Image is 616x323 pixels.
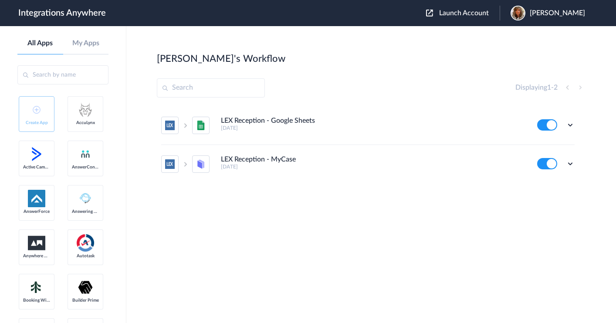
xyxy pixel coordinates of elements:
[426,10,433,17] img: launch-acct-icon.svg
[426,9,500,17] button: Launch Account
[23,165,50,170] span: Active Campaign
[530,9,585,17] span: [PERSON_NAME]
[72,165,99,170] span: AnswerConnect
[157,53,285,64] h2: [PERSON_NAME]'s Workflow
[547,84,551,91] span: 1
[23,298,50,303] span: Booking Widget
[77,101,94,118] img: acculynx-logo.svg
[72,298,99,303] span: Builder Prime
[80,149,91,159] img: answerconnect-logo.svg
[33,106,41,114] img: add-icon.svg
[221,125,525,131] h5: [DATE]
[28,190,45,207] img: af-app-logo.svg
[17,39,63,47] a: All Apps
[221,155,296,164] h4: LEX Reception - MyCase
[28,145,45,163] img: active-campaign-logo.svg
[77,190,94,207] img: Answering_service.png
[157,78,265,98] input: Search
[23,253,50,259] span: Anywhere Works
[515,84,558,92] h4: Displaying -
[221,117,315,125] h4: LEX Reception - Google Sheets
[23,209,50,214] span: AnswerForce
[72,120,99,125] span: AccuLynx
[23,120,50,125] span: Create App
[439,10,489,17] span: Launch Account
[77,279,94,296] img: builder-prime-logo.svg
[28,279,45,295] img: Setmore_Logo.svg
[77,234,94,252] img: autotask.png
[72,209,99,214] span: Answering Service
[221,164,525,170] h5: [DATE]
[18,8,106,18] h1: Integrations Anywhere
[28,236,45,250] img: aww.png
[17,65,108,84] input: Search by name
[63,39,109,47] a: My Apps
[511,6,525,20] img: e3335ebc-0390-43ac-b5e9-a2b9984cbf3e.png
[554,84,558,91] span: 2
[72,253,99,259] span: Autotask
